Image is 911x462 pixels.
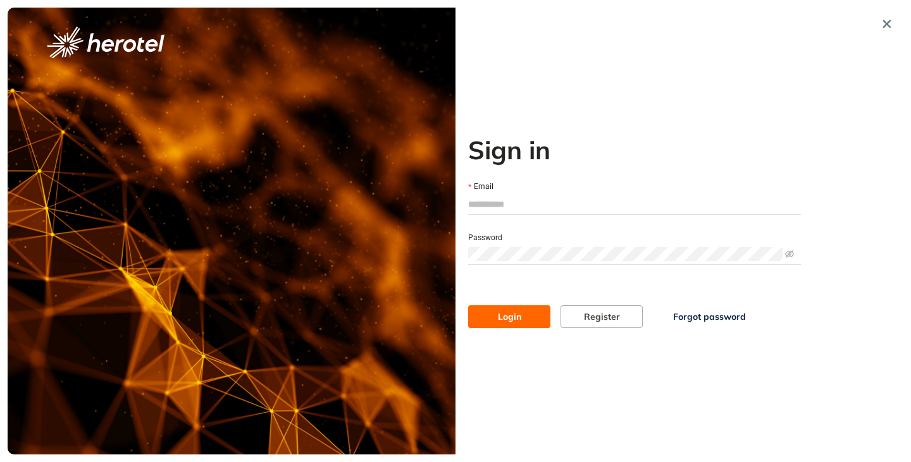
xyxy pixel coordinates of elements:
span: Login [498,310,521,324]
button: Login [468,305,550,328]
span: Register [584,310,620,324]
span: Forgot password [673,310,746,324]
button: Forgot password [653,305,766,328]
button: Register [561,305,643,328]
label: Email [468,181,493,193]
button: logo [27,27,185,58]
img: logo [47,27,164,58]
span: eye-invisible [785,250,794,258]
h2: Sign in [468,135,801,165]
img: cover image [8,8,455,454]
input: Password [468,247,783,261]
input: Email [468,195,801,214]
label: Password [468,232,502,244]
